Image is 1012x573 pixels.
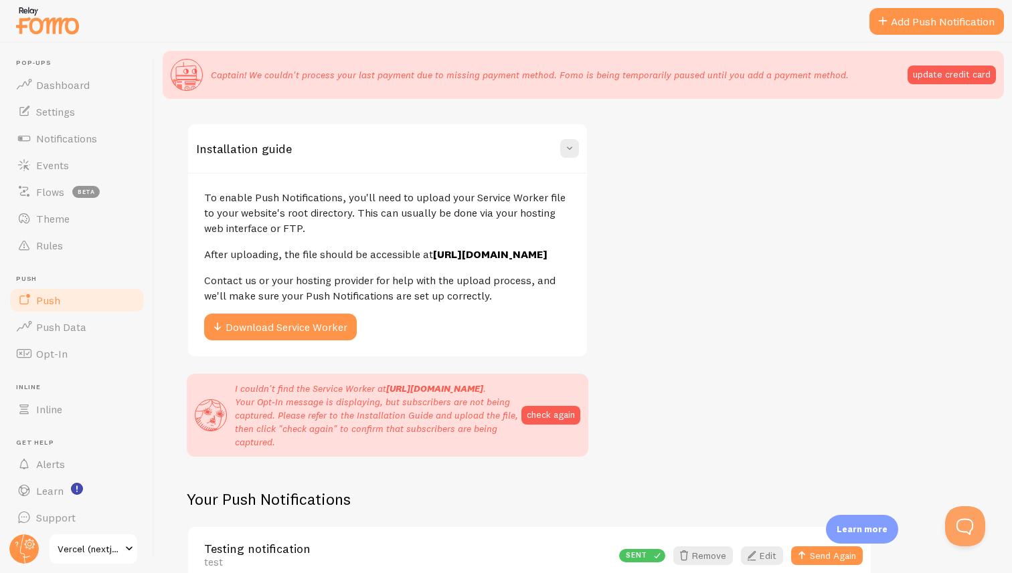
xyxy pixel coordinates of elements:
[8,152,146,179] a: Events
[14,3,81,37] img: fomo-relay-logo-orange.svg
[433,247,547,261] a: [URL][DOMAIN_NAME]
[36,105,75,118] span: Settings
[36,403,62,416] span: Inline
[8,287,146,314] a: Push
[36,78,90,92] span: Dashboard
[72,186,100,198] span: beta
[36,239,63,252] span: Rules
[36,511,76,524] span: Support
[48,533,139,565] a: Vercel (nextjs Boilerplate Three Xi 61)
[16,275,146,283] span: Push
[204,314,357,340] button: Download Service Worker
[945,506,985,546] iframe: Help Scout Beacon - Open
[204,247,571,262] p: After uploading, the file should be accessible at
[36,320,86,334] span: Push Data
[36,185,64,199] span: Flows
[8,179,146,205] a: Flows beta
[36,132,97,145] span: Notifications
[8,72,146,98] a: Dashboard
[58,541,121,557] span: Vercel (nextjs Boilerplate Three Xi 61)
[36,457,65,471] span: Alerts
[8,125,146,152] a: Notifications
[36,294,60,307] span: Push
[826,515,898,544] div: Learn more
[204,190,571,236] p: To enable Push Notifications, you'll need to upload your Service Worker file to your website's ro...
[8,205,146,232] a: Theme
[204,556,611,568] div: test
[204,543,611,555] a: Testing notification
[187,489,872,509] h2: Your Push Notifications
[791,546,863,565] button: Send Again
[36,158,69,172] span: Events
[8,232,146,259] a: Rules
[673,546,733,565] button: Remove
[8,477,146,504] a: Learn
[196,141,292,156] h3: Installation guide
[8,396,146,423] a: Inline
[8,340,146,367] a: Opt-In
[908,66,996,84] button: update credit card
[16,59,146,68] span: Pop-ups
[16,383,146,392] span: Inline
[204,273,571,304] p: Contact us or your hosting provider for help with the upload process, and we'll make sure your Pu...
[235,382,521,449] p: I couldn't find the Service Worker at . Your Opt-In message is displaying, but subscribers are no...
[36,347,68,360] span: Opt-In
[36,212,70,225] span: Theme
[521,406,580,425] button: check again
[619,549,665,562] div: Sent
[211,68,849,82] p: Captain! We couldn't process your last payment due to missing payment method. Fomo is being tempo...
[16,439,146,447] span: Get Help
[8,504,146,531] a: Support
[36,484,64,497] span: Learn
[741,546,783,565] a: Edit
[71,483,83,495] svg: <p>Watch New Feature Tutorials!</p>
[8,314,146,340] a: Push Data
[837,523,888,536] p: Learn more
[8,98,146,125] a: Settings
[8,451,146,477] a: Alerts
[386,382,483,394] strong: [URL][DOMAIN_NAME]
